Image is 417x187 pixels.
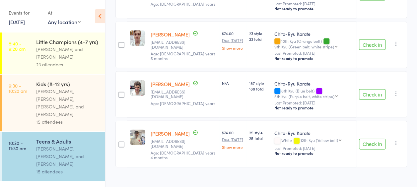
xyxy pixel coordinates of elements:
[249,80,269,86] span: 187 style
[274,138,353,144] div: White
[359,139,385,150] button: Check in
[274,1,353,6] small: Last Promoted: [DATE]
[151,130,190,137] a: [PERSON_NAME]
[36,168,100,175] div: 15 attendees
[151,81,190,88] a: [PERSON_NAME]
[130,130,145,145] img: image1751070141.png
[222,31,244,50] div: $74.00
[151,90,217,99] small: robbiepw22@gmail.com
[2,75,105,131] a: 9:30 -10:20 amKids (8-12 yrs)[PERSON_NAME], [PERSON_NAME], [PERSON_NAME], and [PERSON_NAME]15 att...
[274,151,353,156] div: Not ready to promote
[36,145,100,168] div: [PERSON_NAME], [PERSON_NAME], and [PERSON_NAME]
[274,44,334,49] div: 9th Kyu (Green belt, white stripe)
[151,40,217,49] small: avondeli@yahoo.com.au
[274,100,353,105] small: Last Promoted: [DATE]
[249,31,269,36] span: 23 style
[274,94,334,98] div: 5th Kyu (Purple belt, white stripe)
[222,130,244,149] div: $74.00
[9,140,26,151] time: 10:30 - 11:30 am
[151,51,215,61] span: Age: [DEMOGRAPHIC_DATA] years 5 months
[359,89,385,100] button: Check in
[359,39,385,50] button: Check in
[222,80,244,86] div: N/A
[48,7,81,18] div: At
[222,46,244,50] a: Show more
[36,45,100,61] div: [PERSON_NAME] and [PERSON_NAME]
[274,6,353,11] div: Not ready to promote
[274,80,353,87] div: Chito-Ryu Karate
[48,18,81,26] div: Any location
[301,138,338,142] div: 12th Kyu (Yellow belt)
[274,31,353,37] div: Chito-Ryu Karate
[9,7,41,18] div: Events for
[36,138,100,145] div: Teens & Adults
[2,132,105,181] a: 10:30 -11:30 amTeens & Adults[PERSON_NAME], [PERSON_NAME], and [PERSON_NAME]15 attendees
[274,146,353,151] small: Last Promoted: [DATE]
[151,139,217,149] small: temaniwheeler@gmail.com
[222,38,244,43] small: Due [DATE]
[249,135,269,141] span: 25 total
[151,31,190,38] a: [PERSON_NAME]
[36,61,100,68] div: 23 attendees
[9,41,26,51] time: 8:40 - 9:20 am
[274,51,353,55] small: Last Promoted: [DATE]
[249,36,269,42] span: 23 total
[249,86,269,92] span: 188 total
[130,80,145,96] img: image1622448683.png
[36,80,100,88] div: Kids (8-12 yrs)
[36,38,100,45] div: Little Champions (4-7 yrs)
[274,56,353,61] div: Not ready to promote
[36,118,100,126] div: 15 attendees
[151,1,215,7] span: Age: [DEMOGRAPHIC_DATA] years
[249,130,269,135] span: 25 style
[274,130,353,136] div: Chito-Ryu Karate
[274,89,353,98] div: 6th Kyu (Blue belt)
[222,145,244,149] a: Show more
[151,100,215,106] span: Age: [DEMOGRAPHIC_DATA] years
[9,18,25,26] a: [DATE]
[130,31,145,46] img: image1707524722.png
[222,137,244,142] small: Due [DATE]
[2,32,105,74] a: 8:40 -9:20 amLittle Champions (4-7 yrs)[PERSON_NAME] and [PERSON_NAME]23 attendees
[36,88,100,118] div: [PERSON_NAME], [PERSON_NAME], [PERSON_NAME], and [PERSON_NAME]
[151,150,215,160] span: Age: [DEMOGRAPHIC_DATA] years 4 months
[274,105,353,110] div: Not ready to promote
[274,39,353,49] div: 10th Kyu (Orange belt)
[9,83,27,93] time: 9:30 - 10:20 am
